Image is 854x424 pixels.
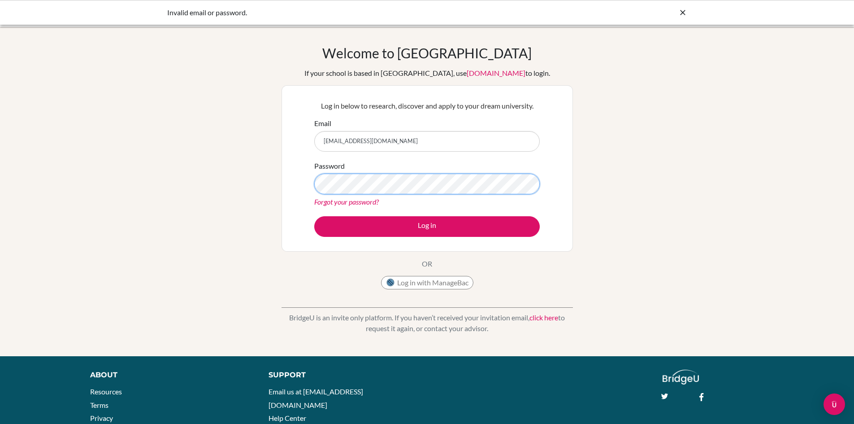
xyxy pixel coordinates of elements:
[467,69,525,77] a: [DOMAIN_NAME]
[314,216,540,237] button: Log in
[322,45,532,61] h1: Welcome to [GEOGRAPHIC_DATA]
[90,401,108,409] a: Terms
[314,118,331,129] label: Email
[167,7,553,18] div: Invalid email or password.
[381,276,473,289] button: Log in with ManageBac
[269,370,416,380] div: Support
[314,101,540,111] p: Log in below to research, discover and apply to your dream university.
[90,387,122,396] a: Resources
[314,197,379,206] a: Forgot your password?
[90,414,113,422] a: Privacy
[529,313,558,322] a: click here
[269,414,306,422] a: Help Center
[90,370,248,380] div: About
[304,68,550,79] div: If your school is based in [GEOGRAPHIC_DATA], use to login.
[422,258,432,269] p: OR
[663,370,699,385] img: logo_white@2x-f4f0deed5e89b7ecb1c2cc34c3e3d731f90f0f143d5ea2071677605dd97b5244.png
[282,312,573,334] p: BridgeU is an invite only platform. If you haven’t received your invitation email, to request it ...
[269,387,363,409] a: Email us at [EMAIL_ADDRESS][DOMAIN_NAME]
[824,393,845,415] div: Open Intercom Messenger
[314,161,345,171] label: Password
